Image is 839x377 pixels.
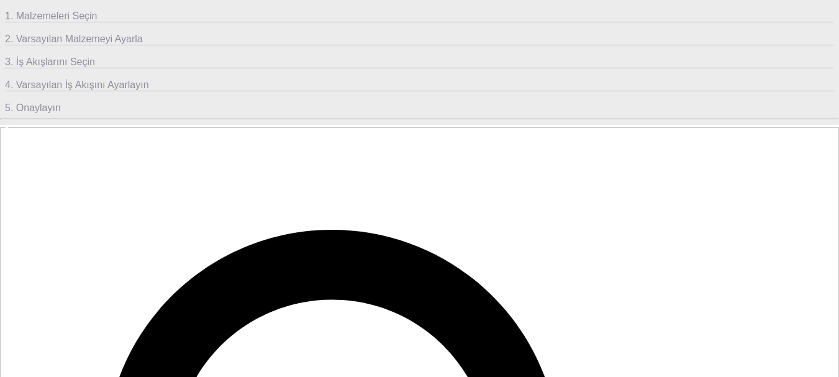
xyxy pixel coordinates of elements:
[25,9,63,20] span: Destek
[5,79,149,90] font: 4. Varsayılan İş Akışını Ayarlayın
[5,57,95,67] font: 3. İş Akışlarını Seçin
[5,102,61,113] font: 5. Onaylayın
[5,34,143,44] font: 2. Varsayılan Malzemeyi Ayarla
[5,11,98,21] font: 1. Malzemeleri Seçin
